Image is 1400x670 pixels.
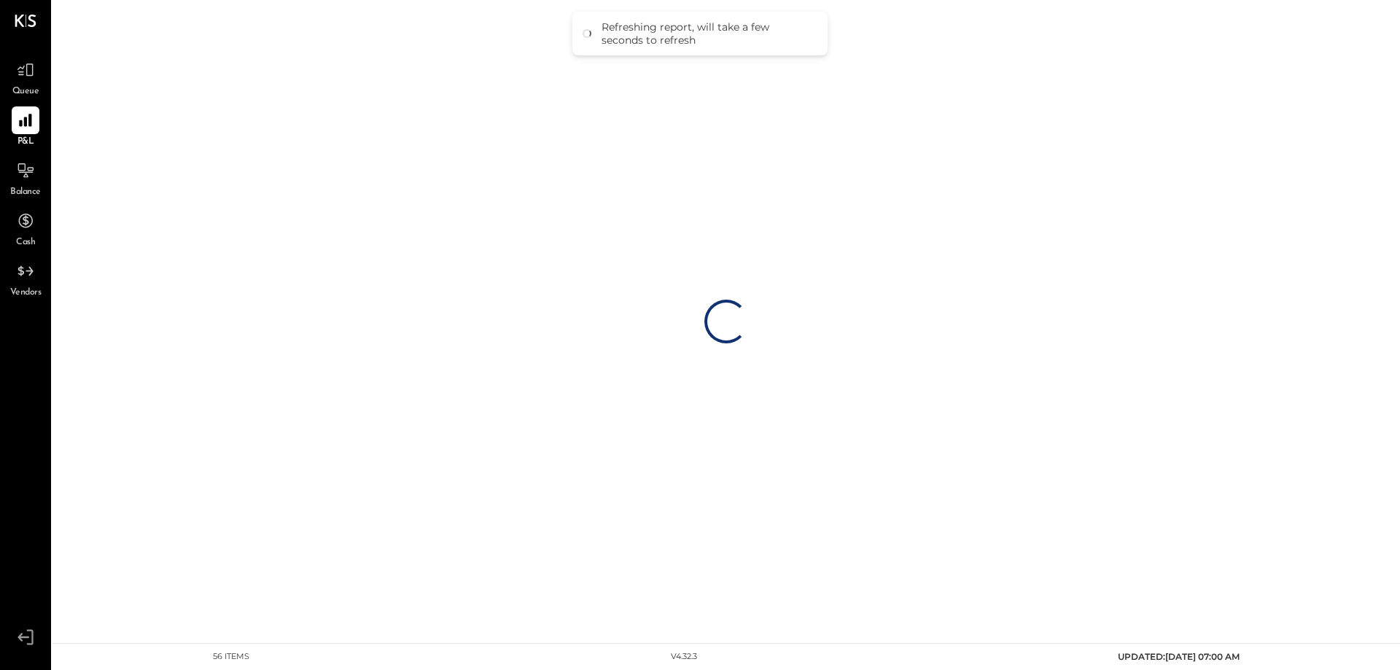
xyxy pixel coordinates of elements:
[1,106,50,149] a: P&L
[213,651,249,663] div: 56 items
[671,651,697,663] div: v 4.32.3
[16,236,35,249] span: Cash
[1,56,50,98] a: Queue
[10,287,42,300] span: Vendors
[17,136,34,149] span: P&L
[10,186,41,199] span: Balance
[12,85,39,98] span: Queue
[602,20,813,47] div: Refreshing report, will take a few seconds to refresh
[1118,651,1240,662] span: UPDATED: [DATE] 07:00 AM
[1,207,50,249] a: Cash
[1,157,50,199] a: Balance
[1,257,50,300] a: Vendors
